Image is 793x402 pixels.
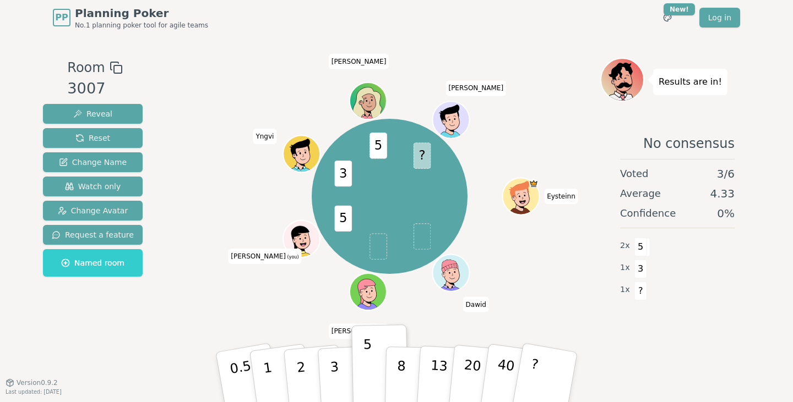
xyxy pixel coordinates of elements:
a: PPPlanning PokerNo.1 planning poker tool for agile teams [53,5,208,30]
span: Watch only [65,181,121,192]
button: Watch only [43,177,143,196]
span: Click to change your name [463,296,489,312]
span: No consensus [643,135,735,152]
span: Change Avatar [58,205,128,216]
div: 3007 [67,78,122,100]
span: ? [413,143,431,169]
span: 4.33 [710,186,735,201]
span: Click to change your name [253,129,276,144]
span: 5 [370,133,387,158]
span: Click to change your name [228,249,301,264]
span: 3 [634,260,647,278]
span: Room [67,58,105,78]
a: Log in [699,8,740,27]
span: Click to change your name [329,323,389,339]
button: Reset [43,128,143,148]
div: New! [664,3,695,15]
span: Version 0.9.2 [17,378,58,387]
span: Planning Poker [75,5,208,21]
span: Click to change your name [446,80,506,96]
button: Version0.9.2 [6,378,58,387]
button: Change Avatar [43,201,143,221]
p: Results are in! [659,74,722,90]
span: ? [634,282,647,300]
span: 1 x [620,262,630,274]
button: Named room [43,249,143,277]
span: Average [620,186,661,201]
span: 1 x [620,284,630,296]
span: 3 / 6 [717,166,735,181]
span: Request a feature [52,229,134,240]
span: (you) [286,255,299,260]
span: No.1 planning poker tool for agile teams [75,21,208,30]
span: 3 [334,161,352,186]
button: New! [658,8,677,27]
span: 2 x [620,240,630,252]
span: Confidence [620,206,676,221]
span: Change Name [59,157,127,168]
span: Eysteinn is the host [529,179,538,188]
span: 5 [334,206,352,232]
span: 5 [634,238,647,256]
span: Click to change your name [544,189,578,204]
span: Reveal [73,108,112,119]
span: 0 % [717,206,735,221]
button: Click to change your avatar [284,221,319,256]
span: Voted [620,166,649,181]
button: Request a feature [43,225,143,245]
span: Click to change your name [329,54,389,69]
button: Reveal [43,104,143,124]
button: Change Name [43,152,143,172]
span: Last updated: [DATE] [6,389,62,395]
p: 5 [363,337,373,396]
span: Named room [61,257,124,268]
span: PP [55,11,68,24]
span: Reset [75,133,110,144]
